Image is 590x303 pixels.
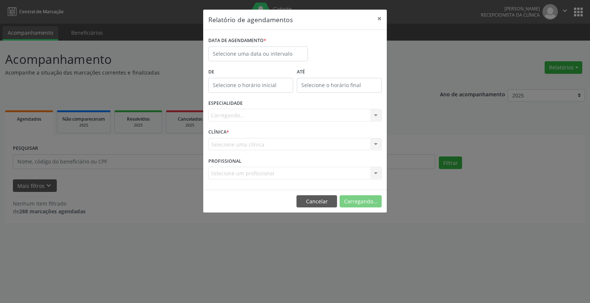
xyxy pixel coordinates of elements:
[208,47,308,61] input: Selecione uma data ou intervalo
[208,78,293,93] input: Selecione o horário inicial
[296,195,337,208] button: Cancelar
[340,195,382,208] button: Carregando...
[208,66,293,78] label: De
[208,15,293,24] h5: Relatório de agendamentos
[208,35,266,47] label: DATA DE AGENDAMENTO
[297,78,382,93] input: Selecione o horário final
[208,98,243,109] label: ESPECIALIDADE
[372,10,387,28] button: Close
[208,127,229,138] label: CLÍNICA
[297,66,382,78] label: ATÉ
[208,155,242,167] label: PROFISSIONAL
